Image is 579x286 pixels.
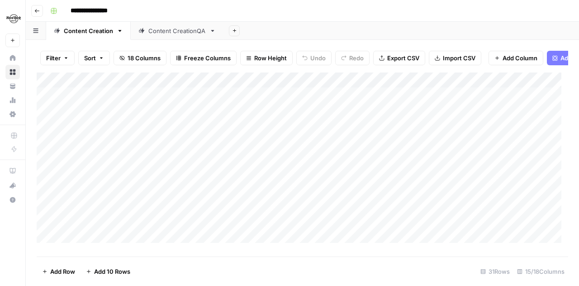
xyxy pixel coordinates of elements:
[5,51,20,65] a: Home
[373,51,425,65] button: Export CSV
[81,264,136,279] button: Add 10 Rows
[184,53,231,63] span: Freeze Columns
[64,26,113,35] div: Content Creation
[37,264,81,279] button: Add Row
[114,51,166,65] button: 18 Columns
[429,51,481,65] button: Import CSV
[503,53,537,63] span: Add Column
[5,79,20,93] a: Your Data
[5,10,22,27] img: Hard Rock Digital Logo
[40,51,75,65] button: Filter
[477,264,513,279] div: 31 Rows
[335,51,370,65] button: Redo
[349,53,364,63] span: Redo
[128,53,161,63] span: 18 Columns
[5,193,20,207] button: Help + Support
[6,179,19,192] div: What's new?
[78,51,110,65] button: Sort
[5,178,20,193] button: What's new?
[296,51,332,65] button: Undo
[5,65,20,79] a: Browse
[170,51,237,65] button: Freeze Columns
[310,53,326,63] span: Undo
[254,53,287,63] span: Row Height
[46,53,61,63] span: Filter
[5,93,20,107] a: Usage
[489,51,543,65] button: Add Column
[50,267,75,276] span: Add Row
[5,164,20,178] a: AirOps Academy
[5,107,20,121] a: Settings
[387,53,419,63] span: Export CSV
[46,22,131,40] a: Content Creation
[5,7,20,30] button: Workspace: Hard Rock Digital
[131,22,223,40] a: Content CreationQA
[94,267,130,276] span: Add 10 Rows
[148,26,206,35] div: Content CreationQA
[84,53,96,63] span: Sort
[443,53,475,63] span: Import CSV
[513,264,568,279] div: 15/18 Columns
[240,51,293,65] button: Row Height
